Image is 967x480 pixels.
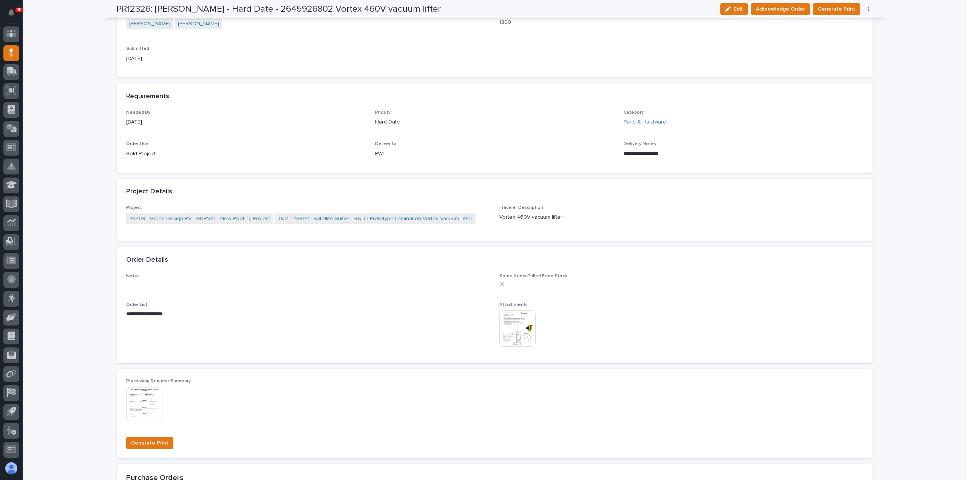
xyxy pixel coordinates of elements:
p: Vortex 460V vacuum lifter [499,213,864,221]
a: Parts & Hardware [624,118,666,126]
h2: Requirements [126,93,169,101]
p: PWI [375,150,615,158]
h2: PR12326: [PERSON_NAME] - Hard Date - 2645926802 Vortex 460V vacuum lifter [116,4,441,15]
a: [PERSON_NAME] [129,20,170,28]
button: Acknowledge Order [751,3,810,15]
span: Acknowledge Order [756,5,805,14]
a: 26459 - Grand Design RV - GDRV10 - New Roofing Project [129,215,270,223]
span: Deliver to [375,142,397,146]
span: Order List [126,303,147,307]
button: Notifications [3,5,19,20]
span: Delivery Notes [624,142,656,146]
span: Category [624,110,644,115]
span: Project [126,205,142,210]
span: Order Use [126,142,148,146]
span: Generate Print [131,438,168,448]
a: [PERSON_NAME] [178,20,219,28]
span: Generate Print [818,5,855,14]
h2: Order Details [126,256,168,264]
p: [DATE] [126,118,366,126]
span: Edit [734,6,743,12]
span: Purchasing Request Summary [126,379,191,383]
span: Needed By [126,110,150,115]
p: [DATE] [126,55,490,63]
span: Submitted [126,46,149,51]
span: Notes [126,274,140,278]
p: 90 [17,7,22,12]
p: 1800 [499,19,864,26]
a: T&M - 26802 - Satellite Suites - R&D / Prototype Lamination Vortex Vacuum Lifter [278,215,473,223]
span: Priority [375,110,391,115]
p: Hard Date [375,118,615,126]
h2: Project Details [126,188,172,196]
button: Generate Print [126,437,173,449]
div: Notifications90 [9,9,19,21]
button: Generate Print [813,3,860,15]
p: Sold Project [126,150,366,158]
button: users-avatar [3,460,19,476]
span: Some Items Pulled From Stock [499,274,567,278]
button: Edit [720,3,748,15]
span: Traveler Description [499,205,543,210]
span: Attachments [499,303,528,307]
